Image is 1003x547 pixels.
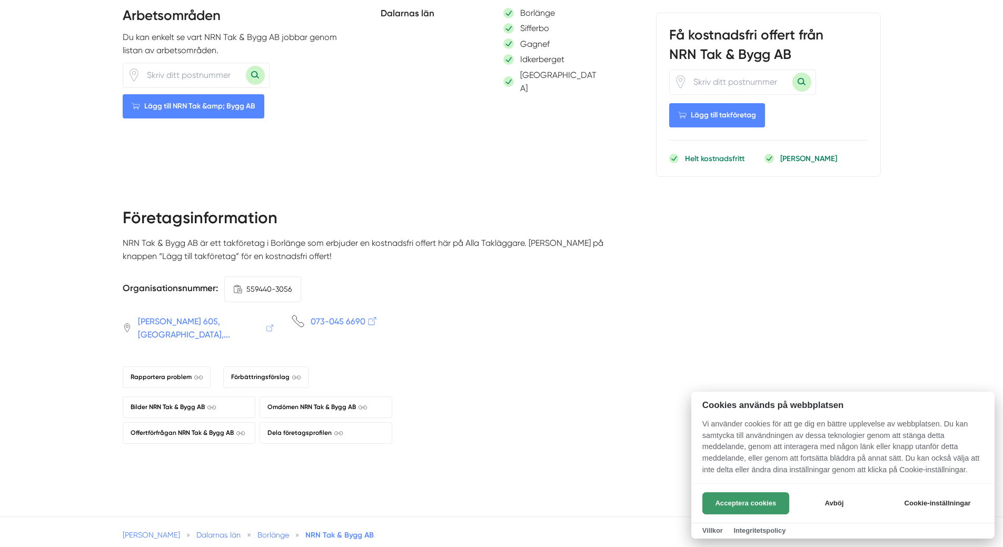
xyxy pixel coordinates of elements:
a: Villkor [702,526,723,534]
button: Cookie-inställningar [891,492,984,514]
p: Vi använder cookies för att ge dig en bättre upplevelse av webbplatsen. Du kan samtycka till anvä... [691,419,995,483]
h2: Cookies används på webbplatsen [691,400,995,410]
button: Avböj [792,492,876,514]
button: Acceptera cookies [702,492,789,514]
a: Integritetspolicy [733,526,786,534]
